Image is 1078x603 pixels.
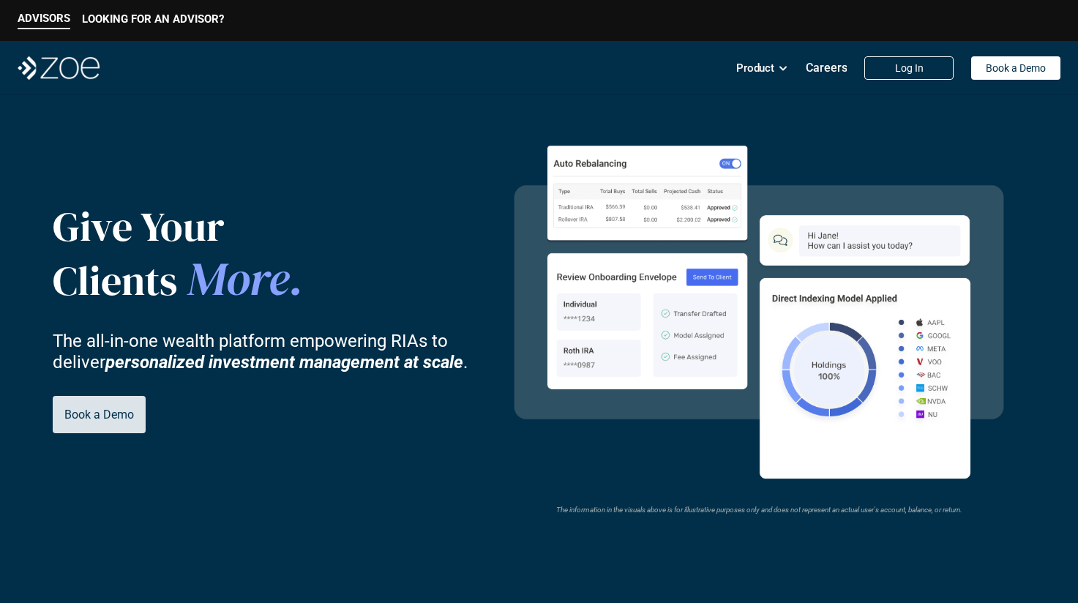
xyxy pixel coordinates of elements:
[864,56,954,80] a: Log In
[971,56,1060,80] a: Book a Demo
[53,396,146,433] a: Book a Demo
[18,12,70,25] p: ADVISORS
[53,251,390,307] p: Clients
[53,202,390,251] p: Give Your
[53,331,492,373] p: The all-in-one wealth platform empowering RIAs to deliver .
[555,506,962,514] em: The information in the visuals above is for illustrative purposes only and does not represent an ...
[736,57,774,79] p: Product
[895,62,924,75] p: Log In
[64,408,134,422] p: Book a Demo
[986,62,1046,75] p: Book a Demo
[105,351,463,372] strong: personalized investment management at scale
[187,247,289,310] span: More
[289,247,304,310] span: .
[806,61,847,75] p: Careers
[82,12,224,26] p: LOOKING FOR AN ADVISOR?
